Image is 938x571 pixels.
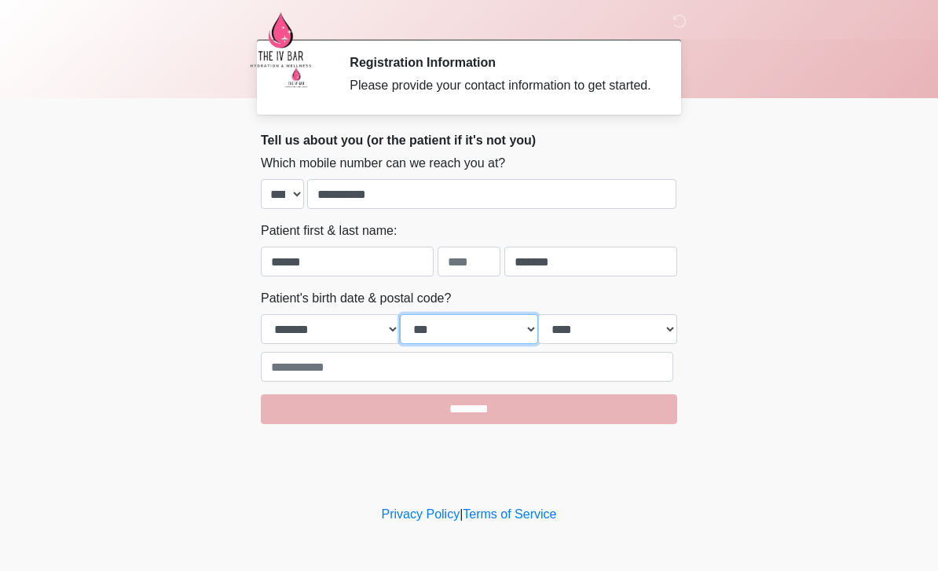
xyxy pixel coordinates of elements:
[460,507,463,521] a: |
[463,507,556,521] a: Terms of Service
[382,507,460,521] a: Privacy Policy
[350,76,654,95] div: Please provide your contact information to get started.
[245,12,316,68] img: The IV Bar, LLC Logo
[261,221,397,240] label: Patient first & last name:
[261,133,677,148] h2: Tell us about you (or the patient if it's not you)
[261,154,505,173] label: Which mobile number can we reach you at?
[261,289,451,308] label: Patient's birth date & postal code?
